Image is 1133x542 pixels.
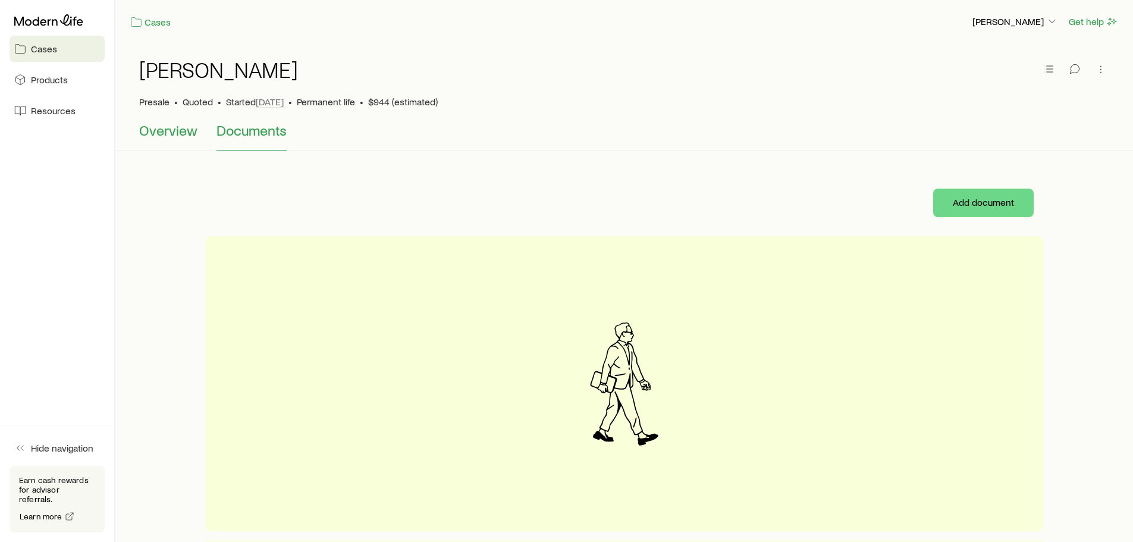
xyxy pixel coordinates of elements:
[139,96,170,108] p: Presale
[256,96,284,108] span: [DATE]
[368,96,438,108] span: $944 (estimated)
[31,43,57,55] span: Cases
[1068,15,1119,29] button: Get help
[360,96,363,108] span: •
[10,67,105,93] a: Products
[139,58,298,82] h1: [PERSON_NAME]
[174,96,178,108] span: •
[130,15,171,29] a: Cases
[216,122,287,139] span: Documents
[183,96,213,108] span: Quoted
[10,36,105,62] a: Cases
[31,105,76,117] span: Resources
[139,122,197,139] span: Overview
[10,98,105,124] a: Resources
[139,122,1109,151] div: Case details tabs
[10,466,105,532] div: Earn cash rewards for advisor referrals.Learn more
[288,96,292,108] span: •
[31,442,93,454] span: Hide navigation
[933,189,1034,217] button: Add document
[218,96,221,108] span: •
[20,512,62,521] span: Learn more
[297,96,355,108] span: Permanent life
[972,15,1059,29] button: [PERSON_NAME]
[226,96,284,108] p: Started
[19,475,95,504] p: Earn cash rewards for advisor referrals.
[972,15,1058,27] p: [PERSON_NAME]
[10,435,105,461] button: Hide navigation
[31,74,68,86] span: Products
